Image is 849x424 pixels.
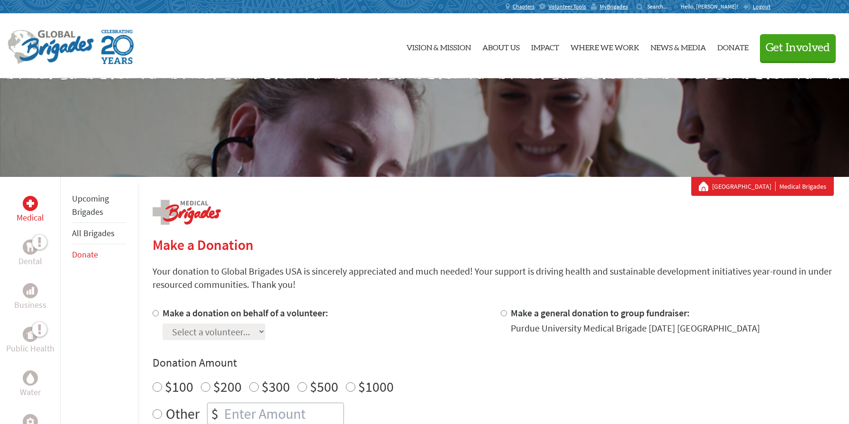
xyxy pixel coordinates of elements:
[27,242,34,251] img: Dental
[165,378,193,396] label: $100
[531,21,559,71] a: Impact
[23,327,38,342] div: Public Health
[8,30,94,64] img: Global Brigades Logo
[549,3,586,10] span: Volunteer Tools
[14,298,46,312] p: Business
[153,200,221,225] img: logo-medical.png
[406,21,471,71] a: Vision & Mission
[18,240,42,268] a: DentalDental
[222,403,343,424] input: Enter Amount
[17,211,44,224] p: Medical
[72,188,126,223] li: Upcoming Brigades
[570,21,639,71] a: Where We Work
[511,307,690,319] label: Make a general donation to group fundraiser:
[208,403,222,424] div: $
[153,265,834,291] p: Your donation to Global Brigades USA is sincerely appreciated and much needed! Your support is dr...
[27,200,34,207] img: Medical
[72,249,98,260] a: Donate
[153,355,834,370] h4: Donation Amount
[153,236,834,253] h2: Make a Donation
[681,3,743,10] p: Hello, [PERSON_NAME]!
[20,386,41,399] p: Water
[23,240,38,255] div: Dental
[650,21,706,71] a: News & Media
[72,223,126,244] li: All Brigades
[753,3,770,10] span: Logout
[310,378,338,396] label: $500
[712,182,776,191] a: [GEOGRAPHIC_DATA]
[101,30,134,64] img: Global Brigades Celebrating 20 Years
[18,255,42,268] p: Dental
[72,193,109,217] a: Upcoming Brigades
[647,3,674,10] input: Search...
[23,370,38,386] div: Water
[511,322,760,335] div: Purdue University Medical Brigade [DATE] [GEOGRAPHIC_DATA]
[482,21,520,71] a: About Us
[717,21,749,71] a: Donate
[358,378,394,396] label: $1000
[17,196,44,224] a: MedicalMedical
[600,3,628,10] span: MyBrigades
[27,287,34,295] img: Business
[72,228,115,239] a: All Brigades
[72,244,126,265] li: Donate
[27,330,34,339] img: Public Health
[743,3,770,10] a: Logout
[27,372,34,383] img: Water
[20,370,41,399] a: WaterWater
[163,307,328,319] label: Make a donation on behalf of a volunteer:
[23,283,38,298] div: Business
[213,378,242,396] label: $200
[6,327,54,355] a: Public HealthPublic Health
[760,34,836,61] button: Get Involved
[766,42,830,54] span: Get Involved
[699,182,826,191] div: Medical Brigades
[14,283,46,312] a: BusinessBusiness
[23,196,38,211] div: Medical
[513,3,534,10] span: Chapters
[262,378,290,396] label: $300
[6,342,54,355] p: Public Health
